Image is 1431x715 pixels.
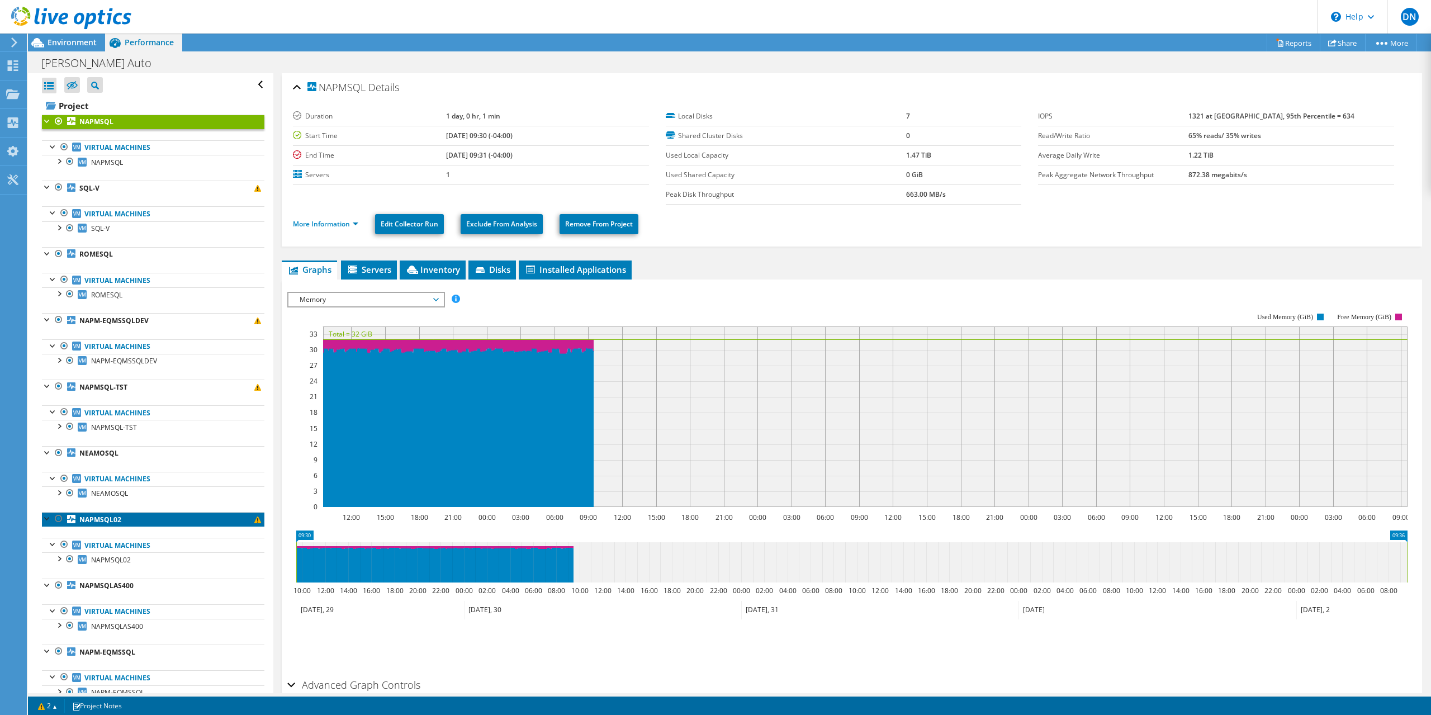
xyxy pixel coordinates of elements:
label: End Time [293,150,446,161]
span: Disks [474,264,510,275]
text: 15:00 [377,513,394,522]
b: NAPM-EQMSSQL [79,647,135,657]
b: NAPM-EQMSSQLDEV [79,316,149,325]
text: 08:00 [548,586,565,595]
text: 06:00 [1088,513,1105,522]
text: 27 [310,361,318,370]
text: 22:00 [1264,586,1282,595]
text: 08:00 [1103,586,1120,595]
text: 12:00 [871,586,889,595]
text: 33 [310,329,318,339]
text: 09:00 [851,513,868,522]
a: Virtual Machines [42,405,264,420]
text: 04:00 [1334,586,1351,595]
text: 22:00 [432,586,449,595]
b: 1 day, 0 hr, 1 min [446,111,500,121]
label: Average Daily Write [1038,150,1188,161]
a: NAPM-EQMSSQL [42,645,264,659]
a: NAPMSQL [42,155,264,169]
span: DN [1401,8,1419,26]
span: Installed Applications [524,264,626,275]
svg: \n [1331,12,1341,22]
b: [DATE] 09:31 (-04:00) [446,150,513,160]
text: 06:00 [802,586,819,595]
text: 16:00 [1195,586,1212,595]
text: 00:00 [456,586,473,595]
b: 1 [446,170,450,179]
text: 02:00 [756,586,773,595]
a: 2 [30,699,65,713]
b: NAPMSQLAS400 [79,581,134,590]
b: NAPMSQL [79,117,113,126]
b: 663.00 MB/s [906,190,946,199]
h1: [PERSON_NAME] Auto [36,57,169,69]
a: More Information [293,219,358,229]
span: NAPMSQL-TST [91,423,137,432]
label: Start Time [293,130,446,141]
text: 16:00 [363,586,380,595]
text: 06:00 [1358,513,1376,522]
a: Reports [1267,34,1320,51]
text: 03:00 [1325,513,1342,522]
text: 18:00 [411,513,428,522]
a: Edit Collector Run [375,214,444,234]
text: 04:00 [779,586,797,595]
text: 15:00 [648,513,665,522]
span: NAPM-EQMSSQL [91,688,144,697]
text: 12:00 [594,586,612,595]
text: 18:00 [664,586,681,595]
a: NAPMSQLAS400 [42,579,264,593]
text: 20:00 [686,586,704,595]
b: [DATE] 09:30 (-04:00) [446,131,513,140]
text: 18:00 [953,513,970,522]
b: 7 [906,111,910,121]
text: 10:00 [293,586,311,595]
a: NAPMSQLAS400 [42,619,264,633]
label: Servers [293,169,446,181]
text: 03:00 [1054,513,1071,522]
text: 09:00 [1392,513,1410,522]
a: NEAMOSQL [42,486,264,501]
b: NEAMOSQL [79,448,119,458]
text: 09:00 [580,513,597,522]
text: 21:00 [444,513,462,522]
label: Used Shared Capacity [666,169,906,181]
text: 06:00 [817,513,834,522]
span: NAPMSQL [307,82,366,93]
a: ROMESQL [42,247,264,262]
text: 12:00 [884,513,902,522]
text: 18:00 [1218,586,1235,595]
text: 14:00 [617,586,634,595]
b: 0 GiB [906,170,923,179]
text: Free Memory (GiB) [1338,313,1392,321]
span: Inventory [405,264,460,275]
text: 03:00 [512,513,529,522]
text: 6 [314,471,318,480]
text: 03:00 [783,513,800,522]
text: 12:00 [614,513,631,522]
a: Project Notes [64,699,130,713]
text: 20:00 [409,586,427,595]
a: NEAMOSQL [42,446,264,461]
text: 20:00 [964,586,982,595]
text: 02:00 [1034,586,1051,595]
span: NAPMSQLAS400 [91,622,143,631]
text: 30 [310,345,318,354]
span: Graphs [287,264,331,275]
text: 06:00 [1357,586,1375,595]
text: 21:00 [715,513,733,522]
b: 872.38 megabits/s [1188,170,1247,179]
text: 22:00 [987,586,1004,595]
label: IOPS [1038,111,1188,122]
b: SQL-V [79,183,99,193]
text: 10:00 [571,586,589,595]
text: Used Memory (GiB) [1257,313,1313,321]
text: 10:00 [1126,586,1143,595]
text: 18:00 [386,586,404,595]
text: 00:00 [733,586,750,595]
label: Duration [293,111,446,122]
text: 21:00 [1257,513,1274,522]
text: 06:00 [546,513,563,522]
span: NAPMSQL02 [91,555,131,565]
a: NAPM-EQMSSQLDEV [42,354,264,368]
